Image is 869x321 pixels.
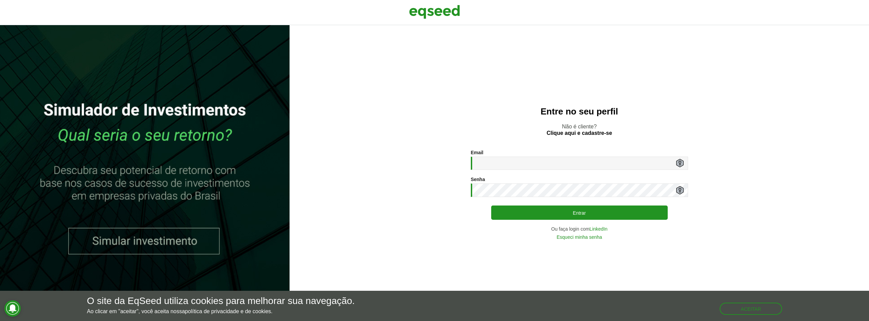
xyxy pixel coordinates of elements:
a: política de privacidade e de cookies [185,309,271,314]
div: Ou faça login com [471,227,688,231]
a: Esqueci minha senha [557,235,602,239]
img: EqSeed Logo [409,3,460,20]
label: Email [471,150,483,155]
a: LinkedIn [590,227,608,231]
label: Senha [471,177,485,182]
a: Clique aqui e cadastre-se [547,130,612,136]
button: Entrar [491,206,668,220]
button: Aceitar [720,303,782,315]
h5: O site da EqSeed utiliza cookies para melhorar sua navegação. [87,296,355,306]
p: Ao clicar em "aceitar", você aceita nossa . [87,308,355,315]
p: Não é cliente? [303,123,855,136]
h2: Entre no seu perfil [303,107,855,117]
